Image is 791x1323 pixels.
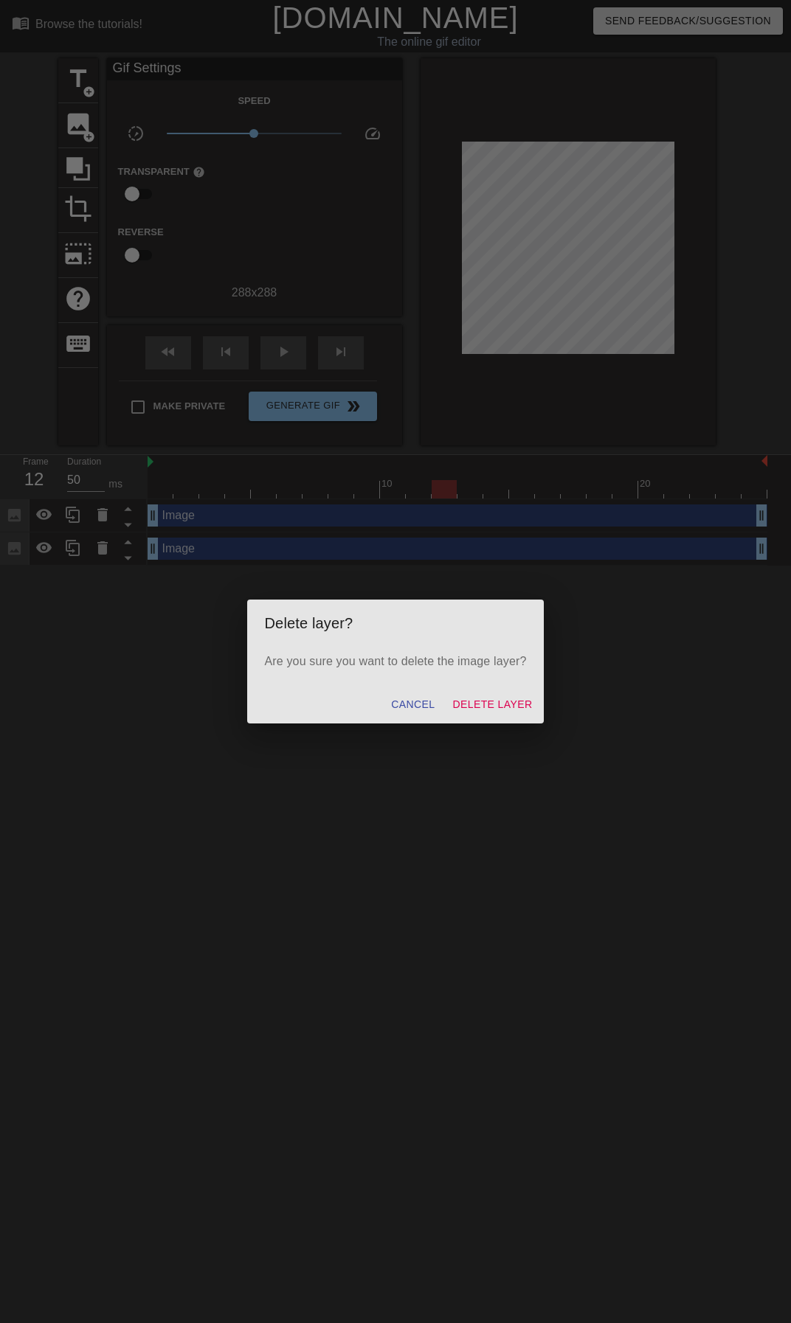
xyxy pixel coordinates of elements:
button: Cancel [385,691,441,718]
button: Delete Layer [446,691,538,718]
span: Cancel [391,695,435,714]
h2: Delete layer? [265,611,527,635]
span: Delete Layer [452,695,532,714]
p: Are you sure you want to delete the image layer? [265,653,527,670]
